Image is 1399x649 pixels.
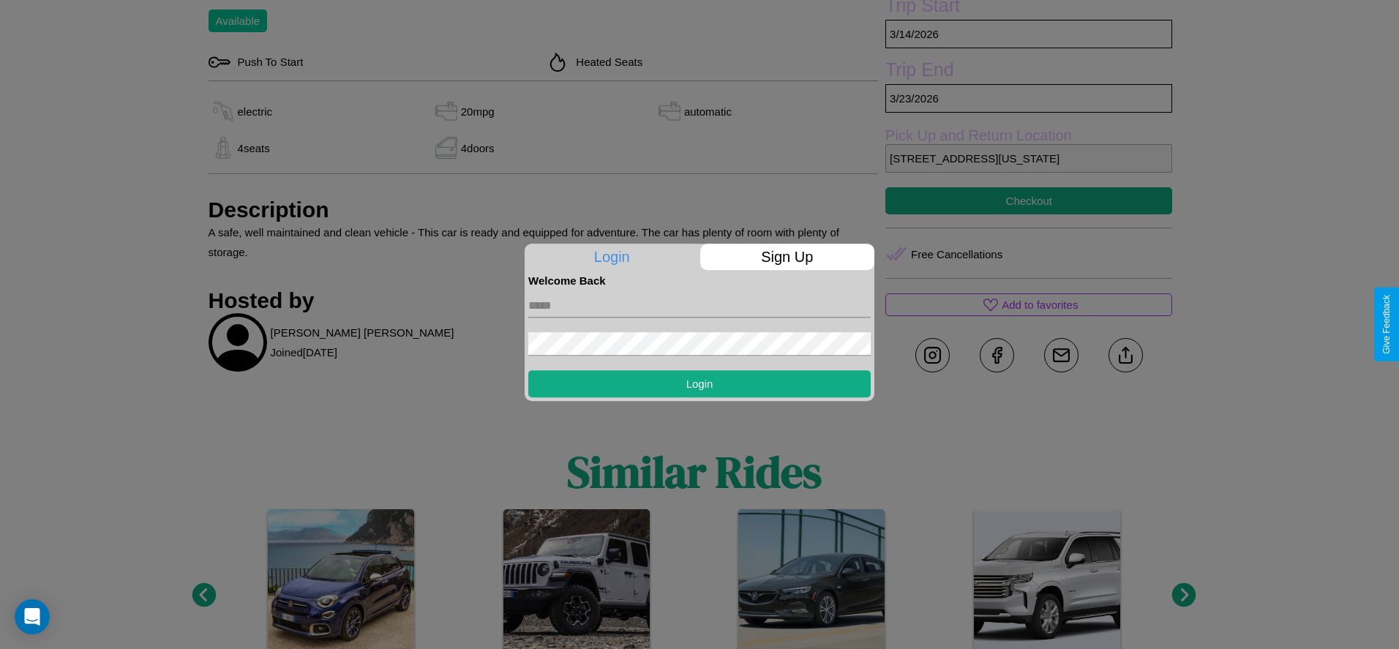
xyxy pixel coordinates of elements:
[528,274,871,287] h4: Welcome Back
[700,244,875,270] p: Sign Up
[528,370,871,397] button: Login
[525,244,699,270] p: Login
[15,599,50,634] div: Open Intercom Messenger
[1381,295,1392,354] div: Give Feedback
